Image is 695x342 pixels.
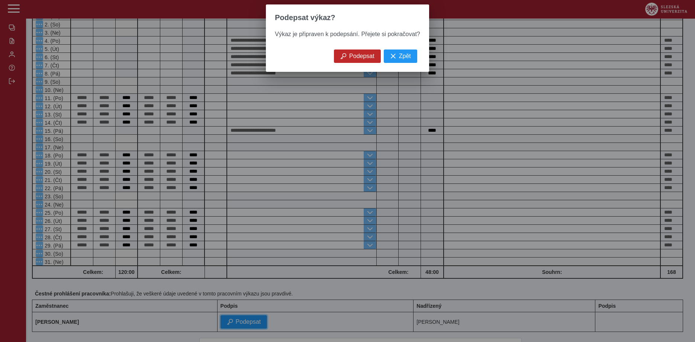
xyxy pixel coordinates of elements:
span: Podepsat výkaz? [275,13,335,22]
span: Zpět [399,53,411,60]
button: Zpět [384,49,417,63]
span: Podepsat [349,53,374,60]
button: Podepsat [334,49,381,63]
span: Výkaz je připraven k podepsání. Přejete si pokračovat? [275,31,420,37]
